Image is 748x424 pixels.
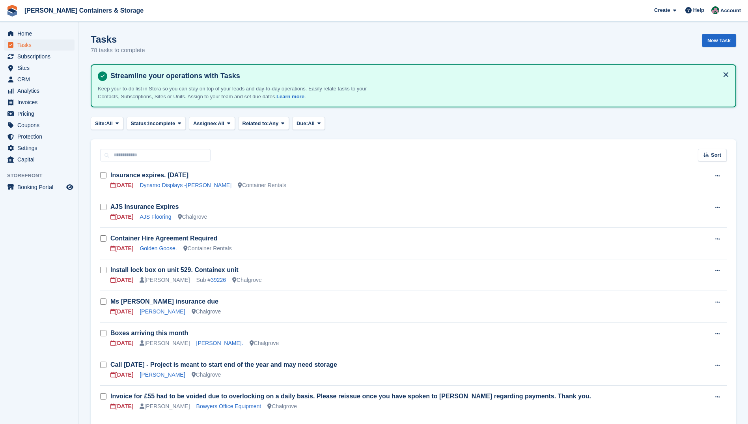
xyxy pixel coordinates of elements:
span: All [308,120,315,128]
div: Chalgrove [192,371,221,379]
span: Tasks [17,39,65,51]
a: menu [4,51,75,62]
img: stora-icon-8386f47178a22dfd0bd8f6a31ec36ba5ce8667c1dd55bd0f319d3a0aa187defe.svg [6,5,18,17]
button: Assignee: All [189,117,235,130]
img: Julia Marcham [711,6,719,14]
span: Home [17,28,65,39]
span: Settings [17,143,65,154]
a: Bowyers Office Equipment [196,403,261,409]
span: Create [654,6,670,14]
div: Chalgrove [250,339,279,347]
h4: Streamline your operations with Tasks [107,71,729,81]
div: [DATE] [110,244,133,253]
span: Invoices [17,97,65,108]
a: [PERSON_NAME]. [196,340,243,346]
div: Chalgrove [232,276,262,284]
a: Insurance expires. [DATE] [110,172,188,178]
span: Status: [131,120,148,128]
p: Keep your to-do list in Stora so you can stay on top of your leads and day-to-day operations. Eas... [98,85,374,100]
a: Invoice for £55 had to be voided due to overlocking on a daily basis. Please reissue once you hav... [110,393,591,400]
span: Sites [17,62,65,73]
button: Status: Incomplete [127,117,186,130]
div: [PERSON_NAME] [140,339,190,347]
a: AJS Insurance Expires [110,203,179,210]
a: menu [4,143,75,154]
a: menu [4,154,75,165]
div: [DATE] [110,339,133,347]
span: Storefront [7,172,78,180]
a: Container Hire Agreement Required [110,235,217,242]
div: [DATE] [110,276,133,284]
a: Ms [PERSON_NAME] insurance due [110,298,218,305]
a: Dynamo Displays -[PERSON_NAME] [140,182,231,188]
a: menu [4,62,75,73]
a: [PERSON_NAME] [140,371,185,378]
div: [PERSON_NAME] [140,276,190,284]
span: Related to: [242,120,269,128]
a: 39226 [211,277,226,283]
a: Boxes arriving this month [110,330,188,336]
a: Preview store [65,182,75,192]
span: Subscriptions [17,51,65,62]
span: Capital [17,154,65,165]
a: Call [DATE] - Project is meant to start end of the year and may need storage [110,361,337,368]
span: Sort [711,151,721,159]
a: [PERSON_NAME] Containers & Storage [21,4,147,17]
a: menu [4,97,75,108]
div: [DATE] [110,308,133,316]
a: menu [4,182,75,193]
a: [PERSON_NAME] [140,308,185,315]
div: Chalgrove [178,213,207,221]
span: Incomplete [148,120,175,128]
div: [PERSON_NAME] [140,402,190,411]
div: Container Rentals [183,244,232,253]
span: Account [720,7,741,15]
a: Learn more [276,94,304,99]
div: [DATE] [110,371,133,379]
a: New Task [702,34,736,47]
a: Golden Goose. [140,245,177,251]
div: Chalgrove [192,308,221,316]
span: Coupons [17,120,65,131]
span: Assignee: [193,120,218,128]
a: menu [4,28,75,39]
div: [DATE] [110,181,133,189]
span: Due: [297,120,308,128]
span: Site: [95,120,106,128]
div: Container Rentals [238,181,286,189]
a: menu [4,85,75,96]
a: menu [4,39,75,51]
h1: Tasks [91,34,145,45]
span: Booking Portal [17,182,65,193]
button: Related to: Any [238,117,289,130]
a: Install lock box on unit 529. Containex unit [110,266,238,273]
a: menu [4,108,75,119]
span: Protection [17,131,65,142]
span: All [106,120,113,128]
a: AJS Flooring [140,214,171,220]
div: Chalgrove [267,402,297,411]
a: menu [4,74,75,85]
span: Help [693,6,704,14]
span: All [218,120,224,128]
span: CRM [17,74,65,85]
div: [DATE] [110,213,133,221]
p: 78 tasks to complete [91,46,145,55]
button: Due: All [292,117,325,130]
a: menu [4,131,75,142]
a: menu [4,120,75,131]
span: Pricing [17,108,65,119]
span: Any [269,120,279,128]
div: [DATE] [110,402,133,411]
div: Sub # [196,276,226,284]
button: Site: All [91,117,123,130]
span: Analytics [17,85,65,96]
